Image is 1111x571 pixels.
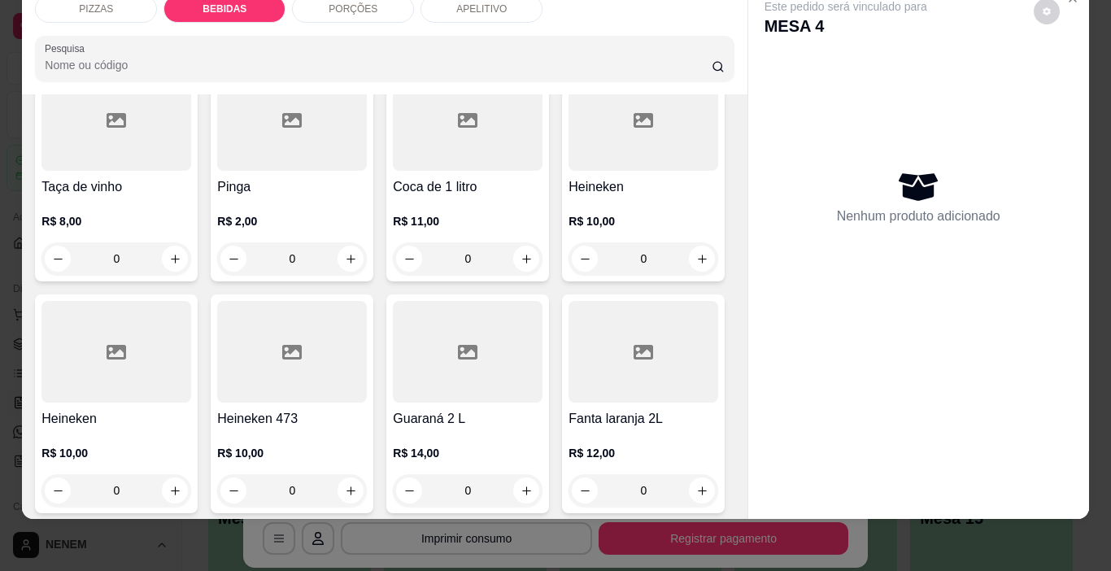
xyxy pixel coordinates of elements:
[329,2,377,15] p: PORÇÕES
[217,177,367,197] h4: Pinga
[689,477,715,503] button: increase-product-quantity
[765,15,927,37] p: MESA 4
[162,477,188,503] button: increase-product-quantity
[45,246,71,272] button: decrease-product-quantity
[45,57,712,73] input: Pesquisa
[79,2,113,15] p: PIZZAS
[393,177,542,197] h4: Coca de 1 litro
[513,246,539,272] button: increase-product-quantity
[572,477,598,503] button: decrease-product-quantity
[569,445,718,461] p: R$ 12,00
[338,477,364,503] button: increase-product-quantity
[396,246,422,272] button: decrease-product-quantity
[45,477,71,503] button: decrease-product-quantity
[41,409,191,429] h4: Heineken
[220,246,246,272] button: decrease-product-quantity
[41,445,191,461] p: R$ 10,00
[393,213,542,229] p: R$ 11,00
[569,409,718,429] h4: Fanta laranja 2L
[689,246,715,272] button: increase-product-quantity
[569,177,718,197] h4: Heineken
[162,246,188,272] button: increase-product-quantity
[217,445,367,461] p: R$ 10,00
[338,246,364,272] button: increase-product-quantity
[41,213,191,229] p: R$ 8,00
[456,2,507,15] p: APELITIVO
[393,445,542,461] p: R$ 14,00
[837,207,1000,226] p: Nenhum produto adicionado
[396,477,422,503] button: decrease-product-quantity
[217,409,367,429] h4: Heineken 473
[513,477,539,503] button: increase-product-quantity
[569,213,718,229] p: R$ 10,00
[220,477,246,503] button: decrease-product-quantity
[41,177,191,197] h4: Taça de vinho
[572,246,598,272] button: decrease-product-quantity
[217,213,367,229] p: R$ 2,00
[393,409,542,429] h4: Guaraná 2 L
[203,2,246,15] p: BEBIDAS
[45,41,90,55] label: Pesquisa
